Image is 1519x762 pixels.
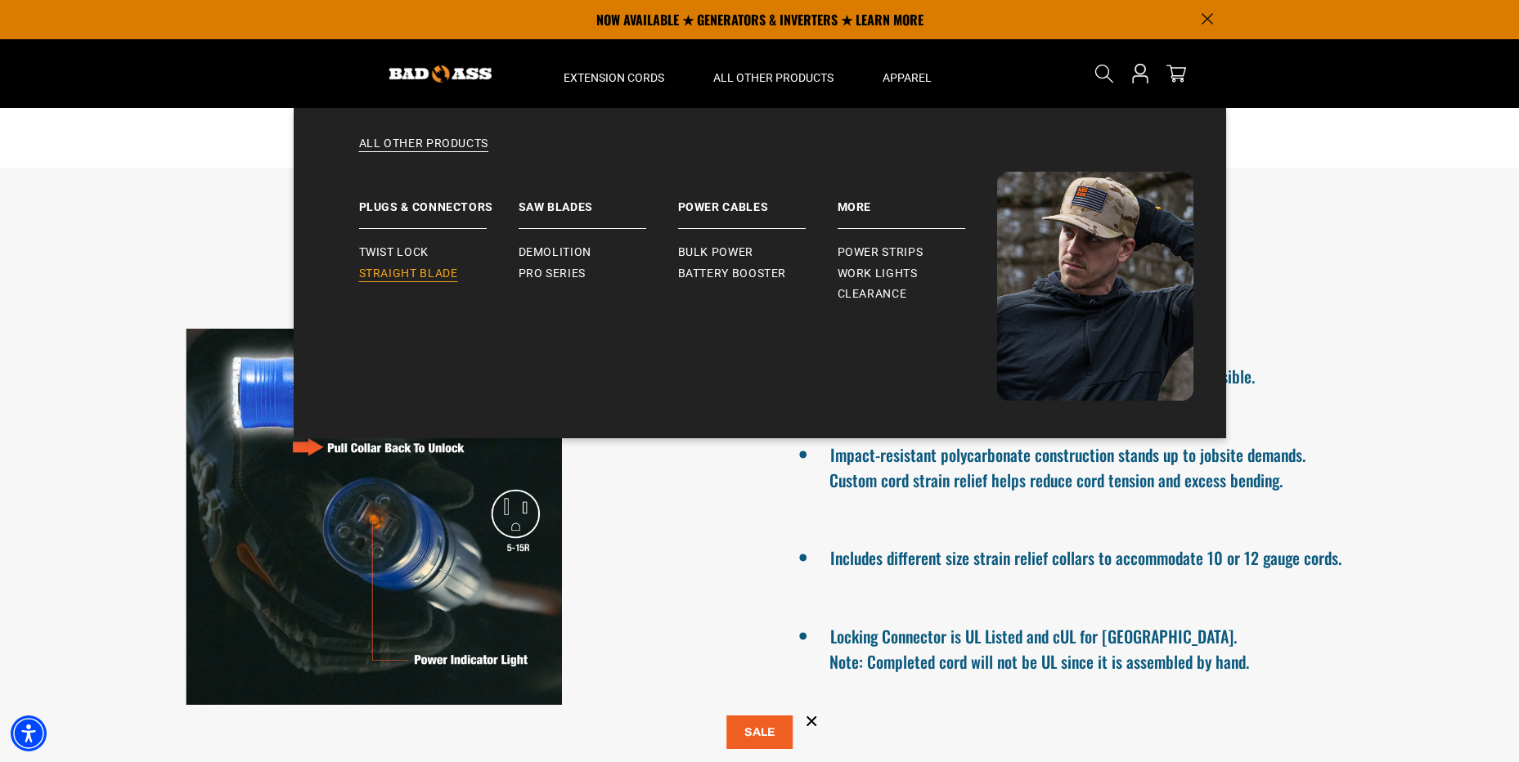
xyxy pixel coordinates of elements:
[678,263,838,285] a: Battery Booster
[564,70,664,85] span: Extension Cords
[678,245,753,260] span: Bulk Power
[858,39,956,108] summary: Apparel
[359,245,429,260] span: Twist Lock
[838,284,997,305] a: Clearance
[838,287,907,302] span: Clearance
[829,541,1463,571] li: Includes different size strain relief collars to accommodate 10 or 12 gauge cords.
[359,267,458,281] span: Straight Blade
[838,245,924,260] span: Power Strips
[519,245,591,260] span: Demolition
[883,70,932,85] span: Apparel
[838,172,997,229] a: Battery Booster More Power Strips
[838,267,918,281] span: Work Lights
[829,438,1463,492] li: Impact-resistant polycarbonate construction stands up to jobsite demands. Custom cord strain reli...
[838,263,997,285] a: Work Lights
[34,222,717,256] h2: Features
[1127,39,1153,108] a: Open this option
[678,172,838,229] a: Power Cables
[713,70,834,85] span: All Other Products
[1163,64,1189,83] a: cart
[389,65,492,83] img: Bad Ass Extension Cords
[838,242,997,263] a: Power Strips
[359,172,519,229] a: Plugs & Connectors
[326,136,1193,172] a: All Other Products
[519,172,678,229] a: Saw Blades
[829,620,1463,674] li: Locking Connector is UL Listed and cUL for [GEOGRAPHIC_DATA]. Note: Completed cord will not be UL...
[1091,61,1117,87] summary: Search
[678,242,838,263] a: Bulk Power
[689,39,858,108] summary: All Other Products
[519,267,586,281] span: Pro Series
[678,267,787,281] span: Battery Booster
[359,242,519,263] a: Twist Lock
[539,39,689,108] summary: Extension Cords
[519,242,678,263] a: Demolition
[11,715,47,751] div: Accessibility Menu
[359,263,519,285] a: Straight Blade
[997,172,1193,401] img: Bad Ass Extension Cords
[519,263,678,285] a: Pro Series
